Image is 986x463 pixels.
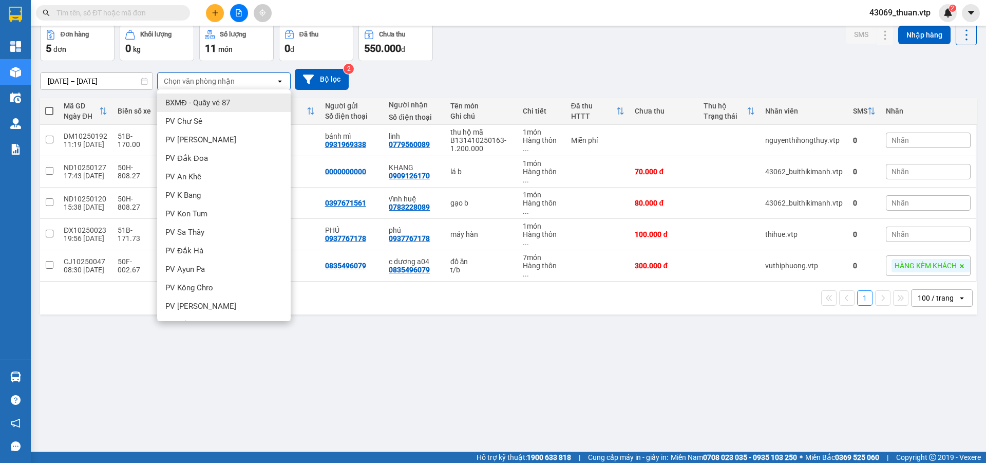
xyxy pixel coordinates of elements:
[765,168,843,176] div: 43062_buithikimanh.vtp
[212,9,219,16] span: plus
[765,136,843,144] div: nguyenthihongthuy.vtp
[43,9,50,16] span: search
[325,132,379,140] div: bánh mì
[120,24,194,61] button: Khối lượng0kg
[220,31,246,38] div: Số lượng
[64,132,107,140] div: DM10250192
[10,144,21,155] img: solution-icon
[523,144,529,153] span: ...
[892,136,909,144] span: Nhãn
[853,168,876,176] div: 0
[800,455,803,459] span: ⚪️
[11,395,21,405] span: question-circle
[704,112,747,120] div: Trạng thái
[892,199,909,207] span: Nhãn
[358,24,433,61] button: Chưa thu550.000đ
[118,107,151,115] div: Biển số xe
[929,454,936,461] span: copyright
[118,132,151,149] div: 51B-170.00
[389,257,440,266] div: c dương a04
[218,45,233,53] span: món
[230,4,248,22] button: file-add
[64,195,107,203] div: ND10250120
[61,31,89,38] div: Đơn hàng
[848,98,881,125] th: Toggle SortBy
[325,112,379,120] div: Số điện thoại
[523,207,529,215] span: ...
[892,168,909,176] span: Nhãn
[118,257,151,274] div: 50F-002.67
[846,25,877,44] button: SMS
[523,107,561,115] div: Chi tiết
[259,9,266,16] span: aim
[53,45,66,53] span: đơn
[59,98,112,125] th: Toggle SortBy
[962,4,980,22] button: caret-down
[165,135,236,145] span: PV [PERSON_NAME]
[635,230,693,238] div: 100.000 đ
[805,452,879,463] span: Miền Bắc
[364,42,401,54] span: 550.000
[523,262,561,278] div: Hàng thông thường
[165,190,201,200] span: PV K Bang
[156,98,238,125] th: Toggle SortBy
[41,73,153,89] input: Select a date range.
[853,107,867,115] div: SMS
[853,262,876,270] div: 0
[523,176,529,184] span: ...
[523,238,529,247] span: ...
[579,452,580,463] span: |
[325,262,366,270] div: 0835496079
[566,98,630,125] th: Toggle SortBy
[389,140,430,149] div: 0779560089
[918,293,954,303] div: 100 / trang
[703,453,797,461] strong: 0708 023 035 - 0935 103 250
[290,45,294,53] span: đ
[165,172,201,182] span: PV An Khê
[861,6,939,19] span: 43069_thuan.vtp
[165,264,205,274] span: PV Ayun Pa
[118,163,151,180] div: 50H-808.27
[10,118,21,129] img: warehouse-icon
[887,452,888,463] span: |
[133,45,141,53] span: kg
[118,195,151,211] div: 50H-808.27
[64,102,99,110] div: Mã GD
[949,5,956,12] sup: 2
[10,41,21,52] img: dashboard-icon
[165,116,202,126] span: PV Chư Sê
[765,199,843,207] div: 43062_buithikimanh.vtp
[325,226,379,234] div: PHÚ
[523,222,561,230] div: 1 món
[389,266,430,274] div: 0835496079
[698,98,760,125] th: Toggle SortBy
[118,226,151,243] div: 51B-171.73
[835,453,879,461] strong: 0369 525 060
[857,290,873,306] button: 1
[523,136,561,153] div: Hàng thông thường
[571,136,625,144] div: Miễn phí
[165,246,203,256] span: PV Đắk Hà
[765,262,843,270] div: vuthiphuong.vtp
[389,113,440,121] div: Số điện thoại
[523,191,561,199] div: 1 món
[450,112,513,120] div: Ghi chú
[344,64,354,74] sup: 2
[165,153,208,163] span: PV Đắk Đoa
[450,230,513,238] div: máy hàn
[325,199,366,207] div: 0397671561
[140,31,172,38] div: Khối lượng
[64,140,107,149] div: 11:19 [DATE]
[64,266,107,274] div: 08:30 [DATE]
[389,132,440,140] div: linh
[523,270,529,278] span: ...
[64,203,107,211] div: 15:38 [DATE]
[951,5,954,12] span: 2
[477,452,571,463] span: Hỗ trợ kỹ thuật:
[125,42,131,54] span: 0
[379,31,405,38] div: Chưa thu
[165,227,204,237] span: PV Sa Thầy
[276,77,284,85] svg: open
[165,209,207,219] span: PV Kon Tum
[765,230,843,238] div: thihue.vtp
